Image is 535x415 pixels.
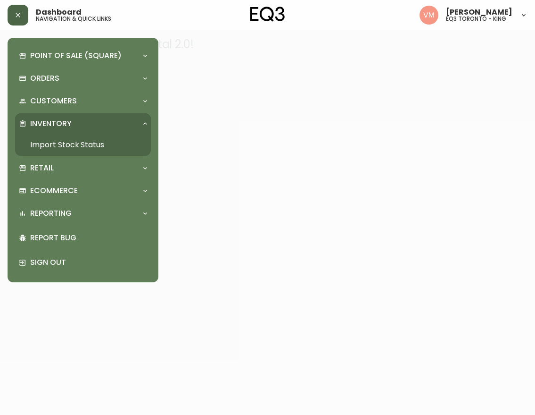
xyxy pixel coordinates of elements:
[15,250,151,275] div: Sign Out
[36,16,111,22] h5: navigation & quick links
[30,163,54,173] p: Retail
[30,96,77,106] p: Customers
[36,8,82,16] span: Dashboard
[30,208,72,219] p: Reporting
[15,158,151,178] div: Retail
[15,113,151,134] div: Inventory
[30,51,122,61] p: Point of Sale (Square)
[30,186,78,196] p: Ecommerce
[15,134,151,156] a: Import Stock Status
[30,257,147,268] p: Sign Out
[446,16,506,22] h5: eq3 toronto - king
[446,8,512,16] span: [PERSON_NAME]
[30,73,59,84] p: Orders
[15,91,151,111] div: Customers
[420,6,438,25] img: 0f63483a436850f3a2e29d5ab35f16df
[30,119,72,129] p: Inventory
[15,203,151,224] div: Reporting
[250,7,285,22] img: logo
[15,45,151,66] div: Point of Sale (Square)
[15,68,151,89] div: Orders
[15,226,151,250] div: Report Bug
[30,233,147,243] p: Report Bug
[15,180,151,201] div: Ecommerce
